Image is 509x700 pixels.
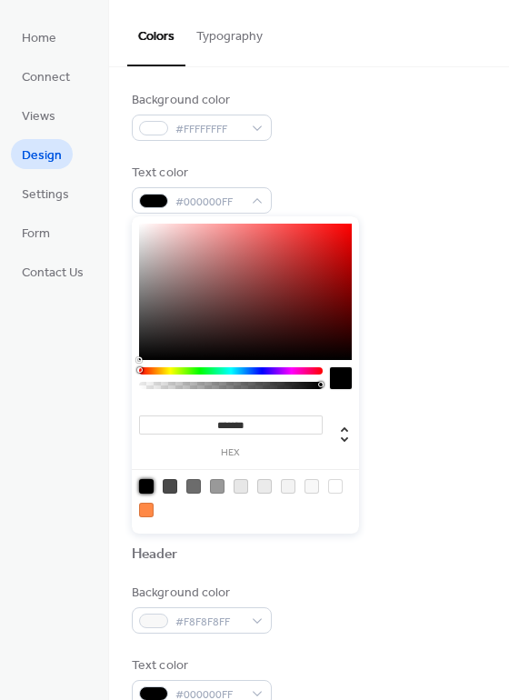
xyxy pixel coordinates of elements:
div: rgb(74, 74, 74) [163,479,177,494]
span: Connect [22,68,70,87]
div: Calendar [132,53,190,72]
div: Background color [132,91,268,110]
span: #F8F8F8FF [175,613,243,632]
div: rgb(108, 108, 108) [186,479,201,494]
div: rgb(248, 248, 248) [304,479,319,494]
div: rgb(231, 231, 231) [234,479,248,494]
div: rgb(255, 255, 255) [328,479,343,494]
label: hex [139,448,323,458]
span: Home [22,29,56,48]
span: Contact Us [22,264,84,283]
span: Views [22,107,55,126]
a: Design [11,139,73,169]
a: Home [11,22,67,52]
span: Settings [22,185,69,205]
div: Header [132,545,178,565]
a: Connect [11,61,81,91]
div: rgb(255, 137, 70) [139,503,154,517]
span: #FFFFFFFF [175,120,243,139]
span: Design [22,146,62,165]
div: rgb(243, 243, 243) [281,479,295,494]
div: rgb(153, 153, 153) [210,479,225,494]
span: #000000FF [175,193,243,212]
div: Text color [132,656,268,675]
div: Text color [132,164,268,183]
a: Form [11,217,61,247]
div: Background color [132,584,268,603]
a: Settings [11,178,80,208]
a: Contact Us [11,256,95,286]
div: rgb(235, 235, 235) [257,479,272,494]
span: Form [22,225,50,244]
div: rgb(0, 0, 0) [139,479,154,494]
a: Views [11,100,66,130]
